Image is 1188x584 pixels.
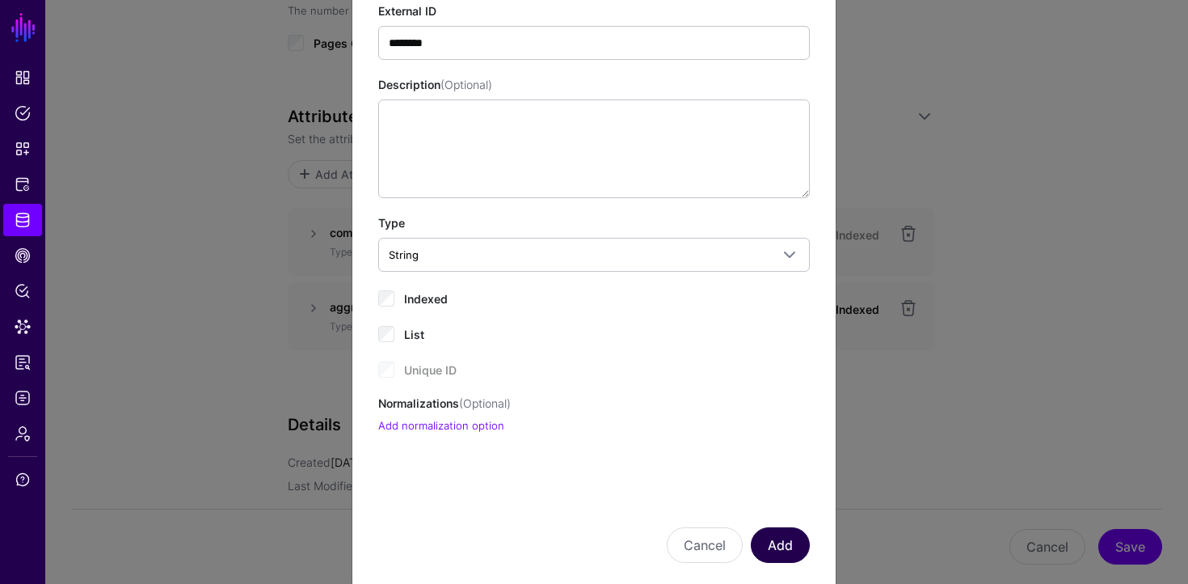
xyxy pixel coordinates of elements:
span: (Optional) [440,78,492,91]
span: Indexed [404,292,448,306]
a: Add normalization option [378,419,504,432]
span: (Optional) [459,396,511,410]
span: List [404,328,424,341]
label: Description [378,76,492,93]
label: External ID [378,2,436,19]
span: Unique ID [404,363,457,377]
span: String [389,248,419,261]
label: Type [378,214,405,231]
button: Add [751,527,810,563]
label: Normalizations [378,395,511,412]
button: Cancel [667,527,743,563]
